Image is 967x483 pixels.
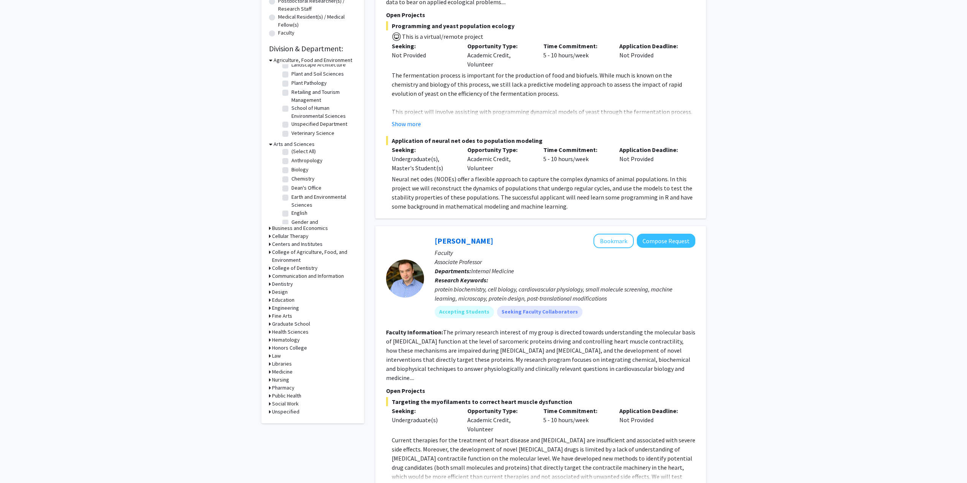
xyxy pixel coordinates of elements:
[272,344,307,352] h3: Honors College
[435,257,695,266] p: Associate Professor
[272,304,299,312] h3: Engineering
[291,184,321,192] label: Dean's Office
[543,41,608,51] p: Time Commitment:
[386,386,695,395] p: Open Projects
[619,145,684,154] p: Application Deadline:
[462,41,538,69] div: Academic Credit, Volunteer
[614,145,690,173] div: Not Provided
[272,224,328,232] h3: Business and Economics
[272,280,293,288] h3: Dentistry
[272,376,289,384] h3: Nursing
[392,406,456,415] p: Seeking:
[392,71,695,98] p: The fermentation process is important for the production of food and biofuels. While much is know...
[392,145,456,154] p: Seeking:
[278,29,294,37] label: Faculty
[467,41,532,51] p: Opportunity Type:
[637,234,695,248] button: Compose Request to Thomas Kampourakis
[497,306,582,318] mat-chip: Seeking Faculty Collaborators
[272,328,309,336] h3: Health Sciences
[272,272,344,280] h3: Communication and Information
[272,232,309,240] h3: Cellular Therapy
[467,145,532,154] p: Opportunity Type:
[614,41,690,69] div: Not Provided
[272,360,292,368] h3: Libraries
[435,248,695,257] p: Faculty
[291,120,347,128] label: Unspecified Department
[386,328,695,382] fg-read-more: The primary research interest of my group is directed towards understanding the molecular basis o...
[619,406,684,415] p: Application Deadline:
[392,119,421,128] button: Show more
[272,384,294,392] h3: Pharmacy
[435,236,493,245] a: [PERSON_NAME]
[272,312,292,320] h3: Fine Arts
[272,296,294,304] h3: Education
[291,175,315,183] label: Chemistry
[593,234,634,248] button: Add Thomas Kampourakis to Bookmarks
[614,406,690,434] div: Not Provided
[272,264,318,272] h3: College of Dentistry
[543,406,608,415] p: Time Commitment:
[291,88,355,104] label: Retailing and Tourism Management
[274,140,315,148] h3: Arts and Sciences
[291,61,346,69] label: Landscape Architecture
[462,145,538,173] div: Academic Credit, Volunteer
[392,154,456,173] div: Undergraduate(s), Master's Student(s)
[291,209,307,217] label: English
[435,276,488,284] b: Research Keywords:
[386,328,443,336] b: Faculty Information:
[392,51,456,60] div: Not Provided
[619,41,684,51] p: Application Deadline:
[272,400,299,408] h3: Social Work
[386,21,695,30] span: Programming and yeast population ecology
[386,10,695,19] p: Open Projects
[272,392,301,400] h3: Public Health
[291,104,355,120] label: School of Human Environmental Sciences
[435,306,494,318] mat-chip: Accepting Students
[272,408,299,416] h3: Unspecified
[291,79,327,87] label: Plant Pathology
[392,41,456,51] p: Seeking:
[278,13,356,29] label: Medical Resident(s) / Medical Fellow(s)
[538,41,614,69] div: 5 - 10 hours/week
[401,33,483,40] span: This is a virtual/remote project
[291,129,334,137] label: Veterinary Science
[435,267,471,275] b: Departments:
[291,193,355,209] label: Earth and Environmental Sciences
[272,336,300,344] h3: Hematology
[538,406,614,434] div: 5 - 10 hours/week
[462,406,538,434] div: Academic Credit, Volunteer
[543,145,608,154] p: Time Commitment:
[291,157,323,165] label: Anthropology
[274,56,352,64] h3: Agriculture, Food and Environment
[272,320,310,328] h3: Graduate School
[291,70,344,78] label: Plant and Soil Sciences
[272,368,293,376] h3: Medicine
[392,174,695,211] p: Neural net odes (NODEs) offer a flexible approach to capture the complex dynamics of animal popul...
[392,415,456,424] div: Undergraduate(s)
[272,288,288,296] h3: Design
[291,166,309,174] label: Biology
[467,406,532,415] p: Opportunity Type:
[392,107,695,135] p: This project will involve assisting with programming dynamical models of yeast through the fermen...
[471,267,514,275] span: Internal Medicine
[435,285,695,303] div: protein biochemistry, cell biology, cardiovascular physiology, small molecule screening, machine ...
[386,397,695,406] span: Targeting the myofilaments to correct heart muscle dysfunction
[272,248,356,264] h3: College of Agriculture, Food, and Environment
[538,145,614,173] div: 5 - 10 hours/week
[272,240,323,248] h3: Centers and Institutes
[269,44,356,53] h2: Division & Department:
[6,449,32,477] iframe: Chat
[272,352,281,360] h3: Law
[291,147,316,155] label: (Select All)
[386,136,695,145] span: Application of neural net odes to population modeling
[291,218,355,242] label: Gender and [DEMOGRAPHIC_DATA]'s Studies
